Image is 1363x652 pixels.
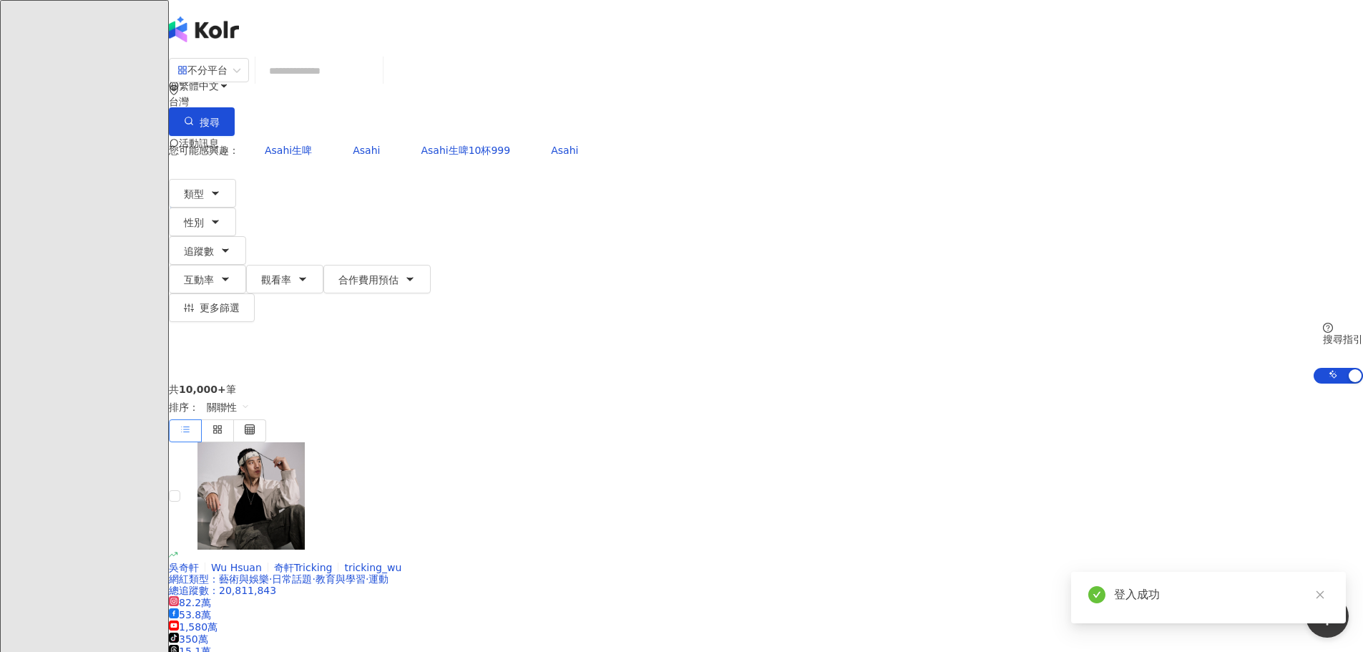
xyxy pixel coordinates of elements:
[184,188,204,200] span: 類型
[338,136,395,165] button: Asahi
[169,573,1363,585] div: 網紅類型 ：
[169,395,1363,419] div: 排序：
[179,137,219,149] span: 活動訊息
[246,265,323,293] button: 觀看率
[169,633,208,645] span: 350萬
[1315,590,1325,600] span: close
[169,562,199,573] span: 吳奇軒
[197,442,305,550] img: KOL Avatar
[184,274,214,286] span: 互動率
[1088,586,1105,603] span: check-circle
[169,145,239,156] span: 您可能感興趣：
[169,96,1363,107] div: 台灣
[353,145,380,156] span: Asahi
[368,573,389,585] span: 運動
[219,573,269,585] span: 藝術與娛樂
[207,396,250,419] span: 關聯性
[274,562,333,573] span: 奇軒Tricking
[177,59,228,82] div: 不分平台
[272,573,312,585] span: 日常話題
[179,384,226,395] span: 10,000+
[312,573,315,585] span: ·
[169,236,246,265] button: 追蹤數
[250,136,327,165] button: Asahi生啤
[200,117,220,128] span: 搜尋
[1323,334,1363,345] div: 搜尋指引
[316,573,366,585] span: 教育與學習
[169,293,255,322] button: 更多篩選
[211,562,262,573] span: Wu Hsuan
[421,145,510,156] span: Asahi生啤10杯999
[323,265,431,293] button: 合作費用預估
[169,384,1363,395] div: 共 筆
[366,573,368,585] span: ·
[169,208,236,236] button: 性別
[184,217,204,228] span: 性別
[169,179,236,208] button: 類型
[169,621,218,633] span: 1,580萬
[200,302,240,313] span: 更多篩選
[1114,586,1329,603] div: 登入成功
[536,136,593,165] button: Asahi
[169,107,235,136] button: 搜尋
[184,245,214,257] span: 追蹤數
[551,145,578,156] span: Asahi
[169,265,246,293] button: 互動率
[269,573,272,585] span: ·
[169,585,1363,596] div: 總追蹤數 ： 20,811,843
[406,136,525,165] button: Asahi生啤10杯999
[177,65,187,75] span: appstore
[169,597,211,608] span: 82.2萬
[344,562,401,573] span: tricking_wu
[265,145,312,156] span: Asahi生啤
[169,609,211,621] span: 53.8萬
[261,274,291,286] span: 觀看率
[338,274,399,286] span: 合作費用預估
[1323,323,1333,333] span: question-circle
[169,85,179,95] span: environment
[169,16,239,42] img: logo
